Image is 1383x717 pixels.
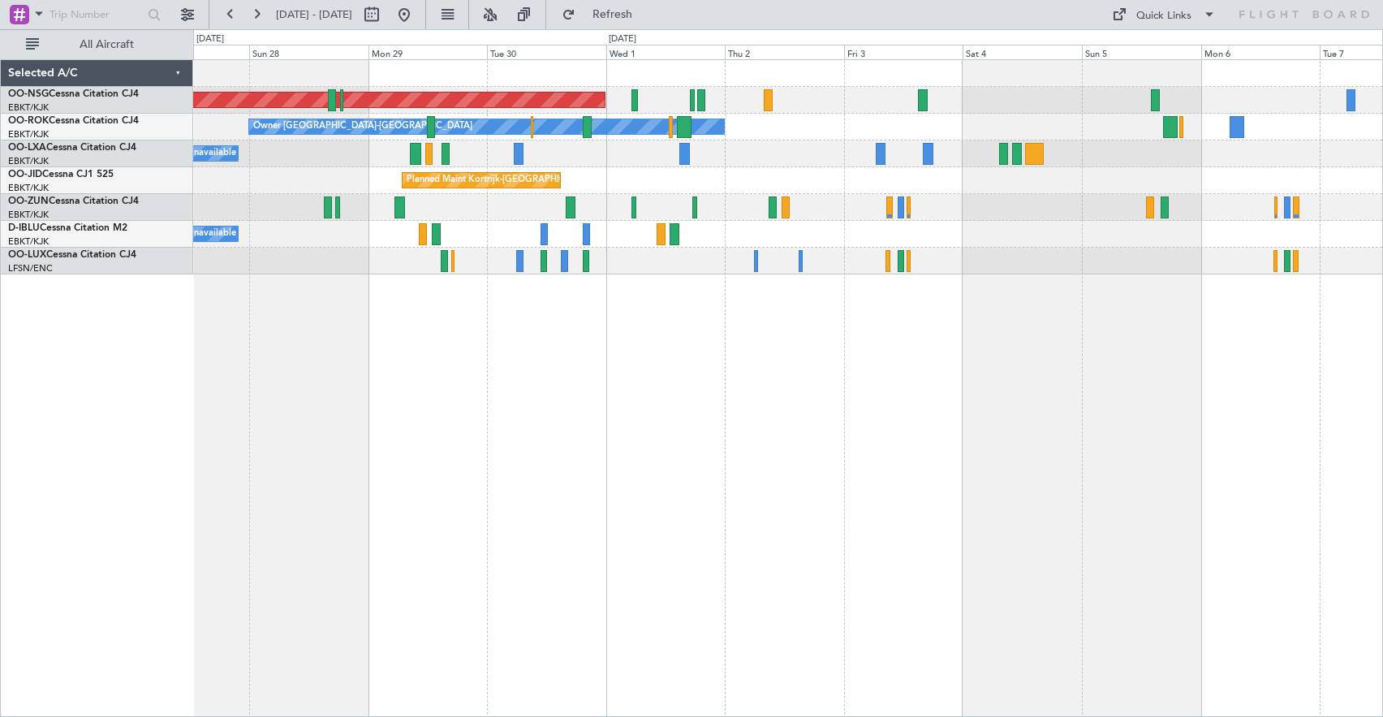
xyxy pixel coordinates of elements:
[1136,8,1191,24] div: Quick Links
[8,116,139,126] a: OO-ROKCessna Citation CJ4
[725,45,844,59] div: Thu 2
[249,45,368,59] div: Sun 28
[554,2,652,28] button: Refresh
[50,2,143,27] input: Trip Number
[8,143,46,153] span: OO-LXA
[8,89,49,99] span: OO-NSG
[8,223,40,233] span: D-IBLU
[609,32,636,46] div: [DATE]
[8,116,49,126] span: OO-ROK
[606,45,726,59] div: Wed 1
[8,102,49,114] a: EBKT/KJK
[8,209,49,221] a: EBKT/KJK
[8,250,46,260] span: OO-LUX
[487,45,606,59] div: Tue 30
[368,45,488,59] div: Mon 29
[8,197,139,206] a: OO-ZUNCessna Citation CJ4
[169,141,236,166] div: A/C Unavailable
[8,89,139,99] a: OO-NSGCessna Citation CJ4
[8,143,136,153] a: OO-LXACessna Citation CJ4
[1104,2,1224,28] button: Quick Links
[8,223,127,233] a: D-IBLUCessna Citation M2
[1082,45,1201,59] div: Sun 5
[276,7,352,22] span: [DATE] - [DATE]
[8,250,136,260] a: OO-LUXCessna Citation CJ4
[42,39,171,50] span: All Aircraft
[8,197,49,206] span: OO-ZUN
[1201,45,1321,59] div: Mon 6
[963,45,1082,59] div: Sat 4
[8,262,53,274] a: LFSN/ENC
[253,114,472,139] div: Owner [GEOGRAPHIC_DATA]-[GEOGRAPHIC_DATA]
[18,32,176,58] button: All Aircraft
[8,235,49,248] a: EBKT/KJK
[579,9,647,20] span: Refresh
[407,168,596,192] div: Planned Maint Kortrijk-[GEOGRAPHIC_DATA]
[8,155,49,167] a: EBKT/KJK
[8,182,49,194] a: EBKT/KJK
[196,32,224,46] div: [DATE]
[8,170,114,179] a: OO-JIDCessna CJ1 525
[8,128,49,140] a: EBKT/KJK
[844,45,963,59] div: Fri 3
[8,170,42,179] span: OO-JID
